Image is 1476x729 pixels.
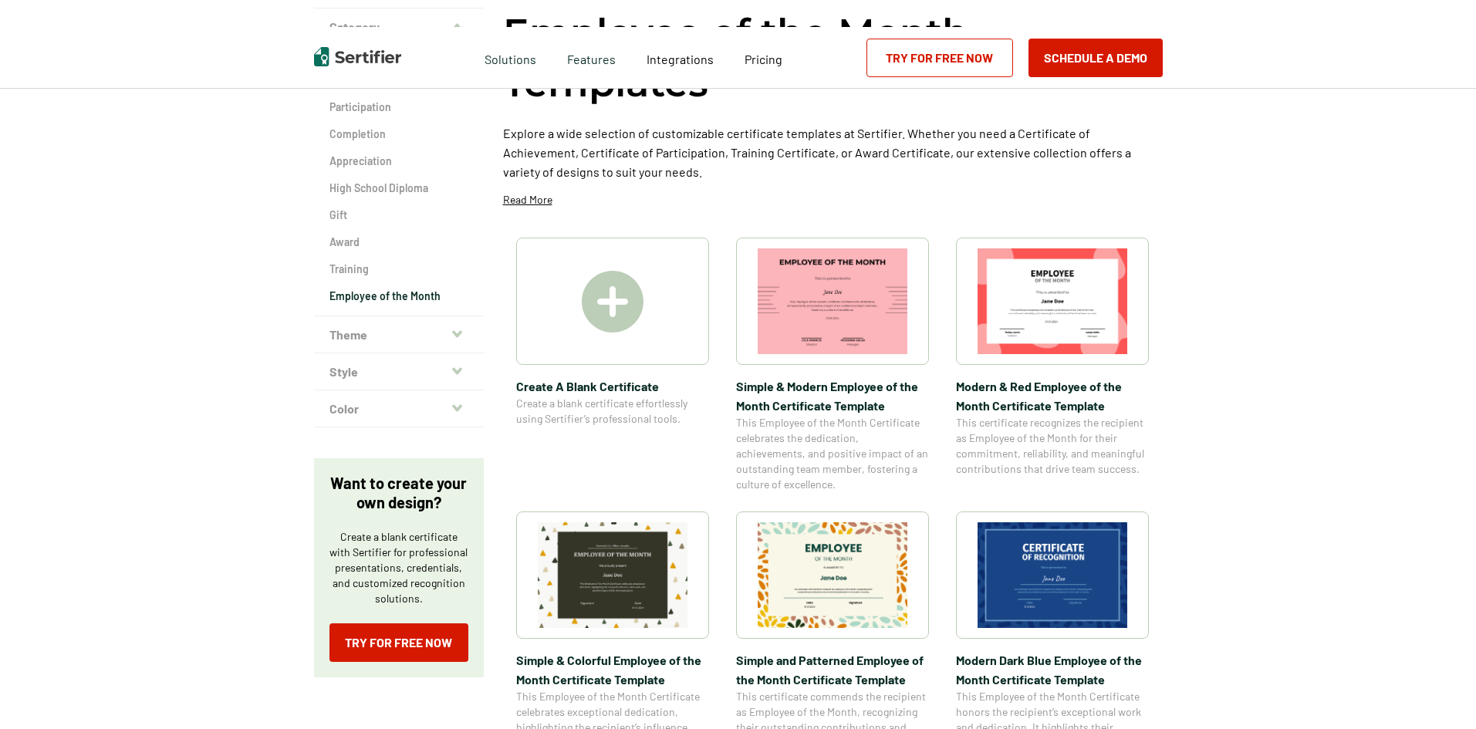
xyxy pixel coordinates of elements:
[314,47,401,66] img: Sertifier | Digital Credentialing Platform
[956,650,1149,689] span: Modern Dark Blue Employee of the Month Certificate Template
[314,390,484,427] button: Color
[329,262,468,277] a: Training
[314,316,484,353] button: Theme
[736,650,929,689] span: Simple and Patterned Employee of the Month Certificate Template
[745,48,782,67] a: Pricing
[329,100,468,115] a: Participation
[736,238,929,492] a: Simple & Modern Employee of the Month Certificate TemplateSimple & Modern Employee of the Month C...
[758,248,907,354] img: Simple & Modern Employee of the Month Certificate Template
[745,52,782,66] span: Pricing
[329,529,468,606] p: Create a blank certificate with Sertifier for professional presentations, credentials, and custom...
[329,235,468,250] a: Award
[647,52,714,66] span: Integrations
[866,39,1013,77] a: Try for Free Now
[329,208,468,223] a: Gift
[538,522,687,628] img: Simple & Colorful Employee of the Month Certificate Template
[647,48,714,67] a: Integrations
[503,8,1163,108] h1: Employee of the Month Templates
[314,46,484,316] div: Category
[329,154,468,169] a: Appreciation
[516,396,709,427] span: Create a blank certificate effortlessly using Sertifier’s professional tools.
[329,623,468,662] a: Try for Free Now
[978,248,1127,354] img: Modern & Red Employee of the Month Certificate Template
[736,415,929,492] span: This Employee of the Month Certificate celebrates the dedication, achievements, and positive impa...
[956,376,1149,415] span: Modern & Red Employee of the Month Certificate Template
[758,522,907,628] img: Simple and Patterned Employee of the Month Certificate Template
[329,127,468,142] a: Completion
[516,650,709,689] span: Simple & Colorful Employee of the Month Certificate Template
[329,181,468,196] a: High School Diploma
[956,238,1149,492] a: Modern & Red Employee of the Month Certificate TemplateModern & Red Employee of the Month Certifi...
[1028,39,1163,77] button: Schedule a Demo
[567,48,616,67] span: Features
[736,376,929,415] span: Simple & Modern Employee of the Month Certificate Template
[503,192,552,208] p: Read More
[582,271,643,332] img: Create A Blank Certificate
[485,48,536,67] span: Solutions
[314,8,484,46] button: Category
[329,474,468,512] p: Want to create your own design?
[329,289,468,304] a: Employee of the Month
[516,376,709,396] span: Create A Blank Certificate
[978,522,1127,628] img: Modern Dark Blue Employee of the Month Certificate Template
[956,415,1149,477] span: This certificate recognizes the recipient as Employee of the Month for their commitment, reliabil...
[503,123,1163,181] p: Explore a wide selection of customizable certificate templates at Sertifier. Whether you need a C...
[314,353,484,390] button: Style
